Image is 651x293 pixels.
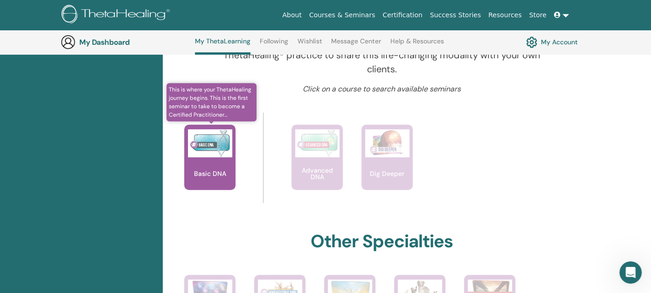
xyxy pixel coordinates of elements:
a: Wishlist [298,37,322,52]
img: generic-user-icon.jpg [61,35,76,49]
p: Advanced DNA [291,167,343,180]
a: Resources [485,7,526,24]
p: As a Certified Practitioner, you’ll have the opportunity to build a ThetaHealing® practice to sha... [215,34,549,76]
h3: My Dashboard [79,38,173,47]
p: Dig Deeper [366,170,408,177]
span: This is where your ThetaHealing journey begins. This is the first seminar to take to become a Cer... [166,83,256,121]
a: Success Stories [426,7,485,24]
a: Store [526,7,550,24]
a: Certification [379,7,426,24]
img: Basic DNA [188,129,232,157]
img: logo.png [62,5,173,26]
p: Basic DNA [190,170,230,177]
img: cog.svg [526,34,537,50]
img: Dig Deeper [365,129,409,157]
a: Message Center [331,37,381,52]
h2: Other Specialties [311,231,453,252]
a: This is where your ThetaHealing journey begins. This is the first seminar to take to become a Cer... [184,125,235,209]
iframe: Intercom live chat [619,261,642,284]
a: My ThetaLearning [195,37,250,55]
a: My Account [526,34,578,50]
a: Courses & Seminars [305,7,379,24]
a: Advanced DNA Advanced DNA [291,125,343,209]
a: About [278,7,305,24]
a: Following [260,37,288,52]
img: Advanced DNA [295,129,339,157]
a: Help & Resources [390,37,444,52]
a: Dig Deeper Dig Deeper [361,125,413,209]
p: Click on a course to search available seminars [215,84,549,95]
